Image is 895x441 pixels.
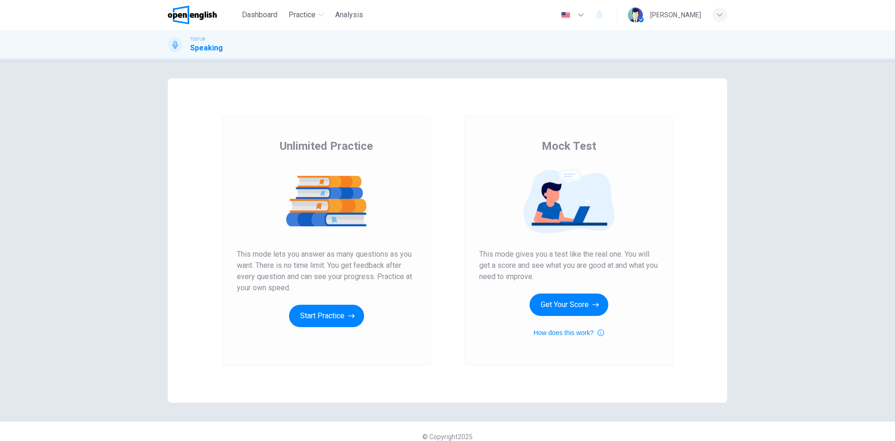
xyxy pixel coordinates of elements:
button: Get Your Score [530,294,608,316]
img: Profile picture [628,7,643,22]
button: Start Practice [289,305,364,327]
img: en [560,12,571,19]
div: [PERSON_NAME] [650,9,701,21]
span: Mock Test [542,139,596,154]
span: Unlimited Practice [280,139,373,154]
span: This mode gives you a test like the real one. You will get a score and see what you are good at a... [479,249,658,282]
span: This mode lets you answer as many questions as you want. There is no time limit. You get feedback... [237,249,416,294]
h1: Speaking [190,42,223,54]
button: Dashboard [238,7,281,23]
button: How does this work? [533,327,604,338]
span: Analysis [335,9,363,21]
button: Practice [285,7,328,23]
span: Dashboard [242,9,277,21]
span: Practice [289,9,316,21]
a: OpenEnglish logo [168,6,238,24]
span: TOEFL® [190,36,205,42]
img: OpenEnglish logo [168,6,217,24]
button: Analysis [331,7,367,23]
span: © Copyright 2025 [422,433,473,441]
